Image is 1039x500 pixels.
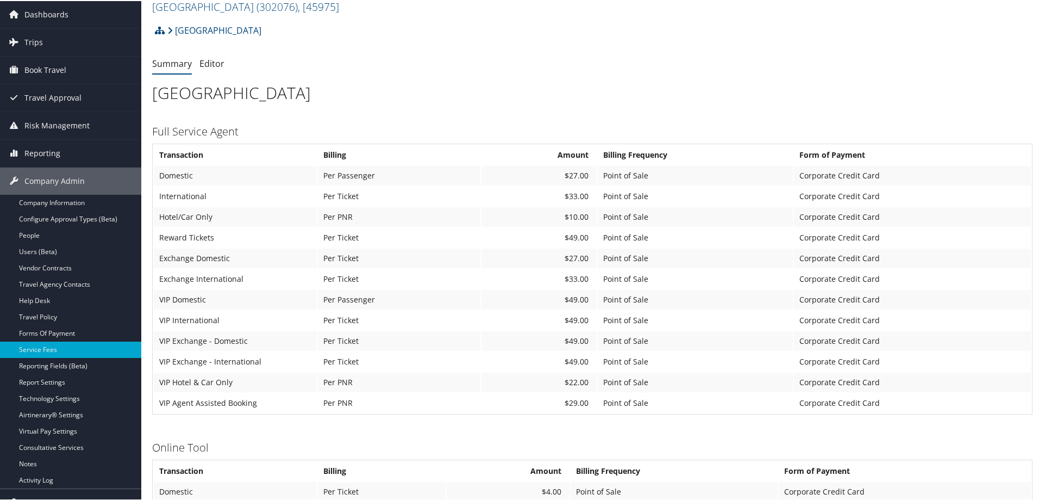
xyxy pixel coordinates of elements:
td: Per Ticket [318,330,480,350]
a: Editor [199,57,224,69]
td: Reward Tickets [154,227,317,246]
td: Per Ticket [318,268,480,288]
span: Book Travel [24,55,66,83]
td: Corporate Credit Card [794,330,1031,350]
td: Per Ticket [318,310,480,329]
td: $10.00 [481,206,597,226]
td: $49.00 [481,351,597,371]
td: Per PNR [318,206,480,226]
td: Per Passenger [318,289,480,308]
td: Corporate Credit Card [794,227,1031,246]
td: Per Ticket [318,248,480,267]
td: Per Ticket [318,227,480,246]
td: VIP Hotel & Car Only [154,372,317,391]
td: Point of Sale [598,165,792,184]
td: Corporate Credit Card [794,206,1031,226]
span: Trips [24,28,43,55]
a: Summary [152,57,192,69]
td: Point of Sale [598,372,792,391]
span: Reporting [24,139,60,166]
td: Corporate Credit Card [794,351,1031,371]
td: $49.00 [481,227,597,246]
td: Corporate Credit Card [794,165,1031,184]
td: Point of Sale [598,351,792,371]
td: Point of Sale [598,392,792,412]
td: International [154,186,317,205]
td: $22.00 [481,372,597,391]
td: Point of Sale [598,268,792,288]
th: Billing Frequency [598,144,792,164]
td: Corporate Credit Card [794,186,1031,205]
th: Amount [481,144,597,164]
td: Corporate Credit Card [794,289,1031,308]
th: Transaction [154,460,317,480]
th: Form of Payment [779,460,1031,480]
span: Risk Management [24,111,90,138]
td: Point of Sale [598,310,792,329]
td: Point of Sale [598,186,792,205]
h1: [GEOGRAPHIC_DATA] [152,81,1032,103]
td: Domestic [154,165,317,184]
td: $27.00 [481,248,597,267]
td: Corporate Credit Card [794,310,1031,329]
th: Billing [318,144,480,164]
td: Point of Sale [598,206,792,226]
td: Corporate Credit Card [794,372,1031,391]
th: Billing [318,460,446,480]
td: Point of Sale [598,289,792,308]
td: Point of Sale [598,227,792,246]
td: Exchange International [154,268,317,288]
td: Corporate Credit Card [794,392,1031,412]
td: Point of Sale [598,330,792,350]
td: Hotel/Car Only [154,206,317,226]
th: Amount [447,460,569,480]
span: Travel Approval [24,83,82,110]
td: Exchange Domestic [154,248,317,267]
td: Per Ticket [318,351,480,371]
a: [GEOGRAPHIC_DATA] [167,18,261,40]
td: Per Passenger [318,165,480,184]
td: Corporate Credit Card [794,248,1031,267]
td: $33.00 [481,186,597,205]
h3: Full Service Agent [152,123,1032,138]
td: $29.00 [481,392,597,412]
td: VIP Exchange - International [154,351,317,371]
td: VIP Exchange - Domestic [154,330,317,350]
td: $49.00 [481,289,597,308]
td: $33.00 [481,268,597,288]
th: Transaction [154,144,317,164]
td: $49.00 [481,330,597,350]
td: $27.00 [481,165,597,184]
td: VIP Agent Assisted Booking [154,392,317,412]
td: Point of Sale [598,248,792,267]
td: $49.00 [481,310,597,329]
td: Per PNR [318,372,480,391]
h3: Online Tool [152,439,1032,454]
th: Billing Frequency [571,460,778,480]
td: Per PNR [318,392,480,412]
td: Corporate Credit Card [794,268,1031,288]
td: VIP International [154,310,317,329]
td: VIP Domestic [154,289,317,308]
th: Form of Payment [794,144,1031,164]
td: Per Ticket [318,186,480,205]
span: Company Admin [24,166,85,194]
